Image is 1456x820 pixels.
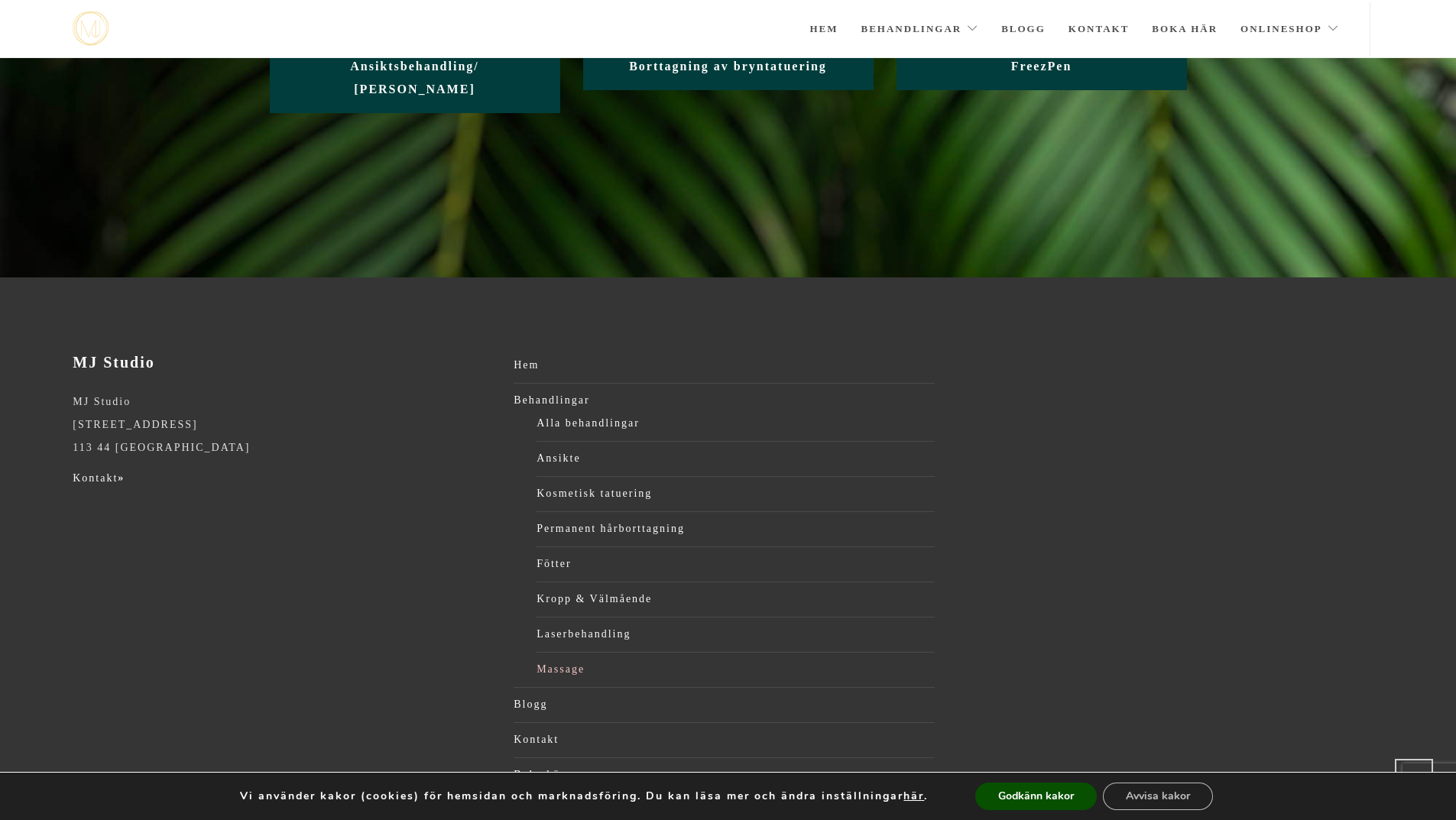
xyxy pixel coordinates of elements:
[240,789,928,803] p: Vi använder kakor (cookies) för hemsidan och marknadsföring. Du kan läsa mer och ändra inställnin...
[629,60,827,73] span: Borttagning av bryntatuering
[514,693,935,716] a: Blogg
[537,553,935,575] a: Fötter
[350,60,479,96] span: Ansiktsbehandling/ [PERSON_NAME]
[537,412,935,435] a: Alla behandlingar
[897,42,1187,90] a: FreezPen
[537,588,935,611] a: Kropp & Välmående
[514,763,935,786] a: Boka här
[73,11,109,46] a: mjstudio mjstudio mjstudio
[1001,2,1046,56] a: Blogg
[1103,783,1213,810] button: Avvisa kakor
[514,354,935,377] a: Hem
[537,623,935,646] a: Laserbehandling
[1240,2,1339,56] a: Onlineshop
[1011,60,1072,73] span: FreezPen
[73,472,125,484] a: Kontakt»
[537,658,935,681] a: Massage
[903,789,924,803] button: här
[270,42,560,113] a: Ansiktsbehandling/ [PERSON_NAME]
[73,11,109,46] img: mjstudio
[809,2,838,56] a: Hem
[118,472,125,484] strong: »
[583,42,874,90] a: Borttagning av bryntatuering
[975,783,1097,810] button: Godkänn kakor
[73,391,494,459] p: MJ Studio [STREET_ADDRESS] 113 44 [GEOGRAPHIC_DATA]
[1152,2,1218,56] a: Boka här
[537,447,935,470] a: Ansikte
[861,2,979,56] a: Behandlingar
[514,389,935,412] a: Behandlingar
[514,728,935,751] a: Kontakt
[537,482,935,505] a: Kosmetisk tatuering
[73,354,494,371] h3: MJ Studio
[1068,2,1130,56] a: Kontakt
[537,517,935,540] a: Permanent hårborttagning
